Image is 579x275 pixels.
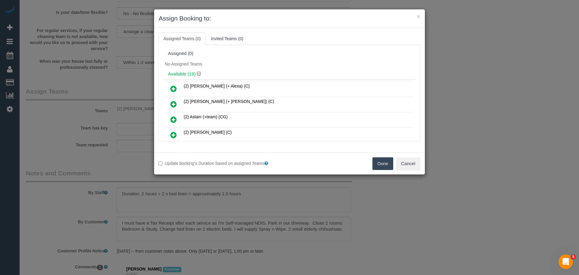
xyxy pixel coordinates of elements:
button: Cancel [396,157,420,170]
span: (2) [PERSON_NAME] (+ [PERSON_NAME]) (C) [184,99,274,104]
label: Update booking's Duration based on assigned Teams [159,160,285,166]
div: Assigned (0) [168,51,411,56]
h3: Assign Booking to: [159,14,420,23]
a: Invited Teams (0) [206,32,248,45]
iframe: Intercom live chat [558,254,573,269]
h4: Available (19) [168,72,411,77]
span: 5 [571,254,576,259]
input: Update booking's Duration based on assigned Teams [159,161,163,165]
button: Done [372,157,394,170]
a: Assigned Teams (0) [159,32,205,45]
span: (2) Aslam (+team) (CG) [184,114,228,119]
span: No Assigned Teams [165,62,202,66]
button: × [417,13,420,20]
span: (2) [PERSON_NAME] (+ Alexa) (C) [184,84,250,88]
span: (2) [PERSON_NAME] (C) [184,130,232,135]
